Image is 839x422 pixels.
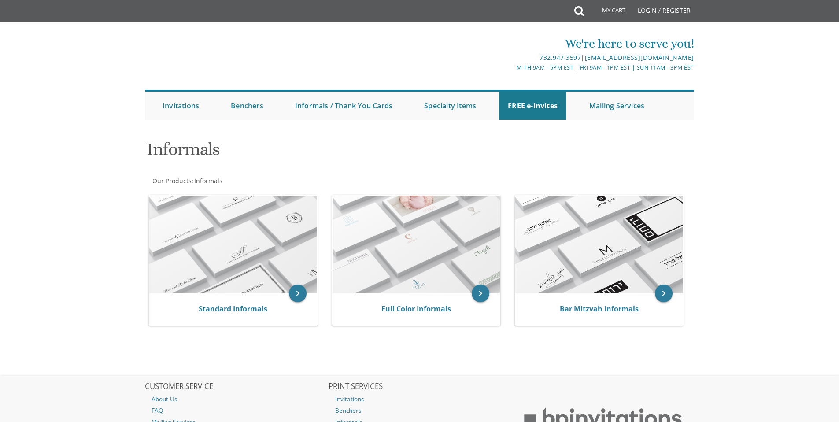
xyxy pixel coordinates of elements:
[147,140,506,166] h1: Informals
[329,52,694,63] div: |
[194,177,222,185] span: Informals
[222,92,272,120] a: Benchers
[286,92,401,120] a: Informals / Thank You Cards
[154,92,208,120] a: Invitations
[329,405,511,416] a: Benchers
[472,285,489,302] a: keyboard_arrow_right
[381,304,451,314] a: Full Color Informals
[499,92,566,120] a: FREE e-Invites
[145,177,420,185] div: :
[152,177,192,185] a: Our Products
[415,92,485,120] a: Specialty Items
[329,35,694,52] div: We're here to serve you!
[580,92,653,120] a: Mailing Services
[145,382,327,391] h2: CUSTOMER SERVICE
[145,405,327,416] a: FAQ
[329,382,511,391] h2: PRINT SERVICES
[583,1,632,23] a: My Cart
[333,196,500,293] img: Full Color Informals
[585,53,694,62] a: [EMAIL_ADDRESS][DOMAIN_NAME]
[289,285,307,302] a: keyboard_arrow_right
[515,196,683,293] img: Bar Mitzvah Informals
[329,63,694,72] div: M-Th 9am - 5pm EST | Fri 9am - 1pm EST | Sun 11am - 3pm EST
[540,53,581,62] a: 732.947.3597
[329,393,511,405] a: Invitations
[199,304,267,314] a: Standard Informals
[149,196,317,293] img: Standard Informals
[193,177,222,185] a: Informals
[560,304,639,314] a: Bar Mitzvah Informals
[145,393,327,405] a: About Us
[655,285,673,302] a: keyboard_arrow_right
